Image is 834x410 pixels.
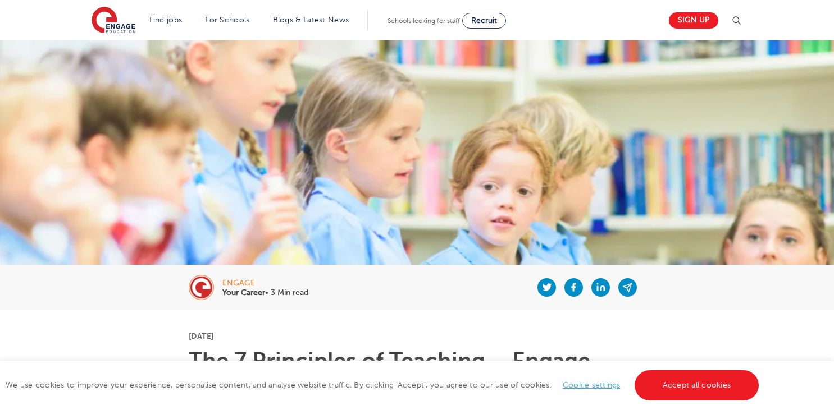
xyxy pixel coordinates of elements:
span: We use cookies to improve your experience, personalise content, and analyse website traffic. By c... [6,381,762,389]
a: For Schools [205,16,249,24]
span: Recruit [471,16,497,25]
a: Sign up [669,12,718,29]
p: [DATE] [189,332,645,340]
a: Cookie settings [563,381,621,389]
p: • 3 Min read [222,289,308,297]
a: Blogs & Latest News [273,16,349,24]
div: engage [222,279,308,287]
b: Your Career [222,288,265,297]
a: Recruit [462,13,506,29]
span: Schools looking for staff [388,17,460,25]
a: Find jobs [149,16,183,24]
a: Accept all cookies [635,370,759,400]
img: Engage Education [92,7,135,35]
h1: The 7 Principles of Teaching – Engage Education | [189,350,645,395]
